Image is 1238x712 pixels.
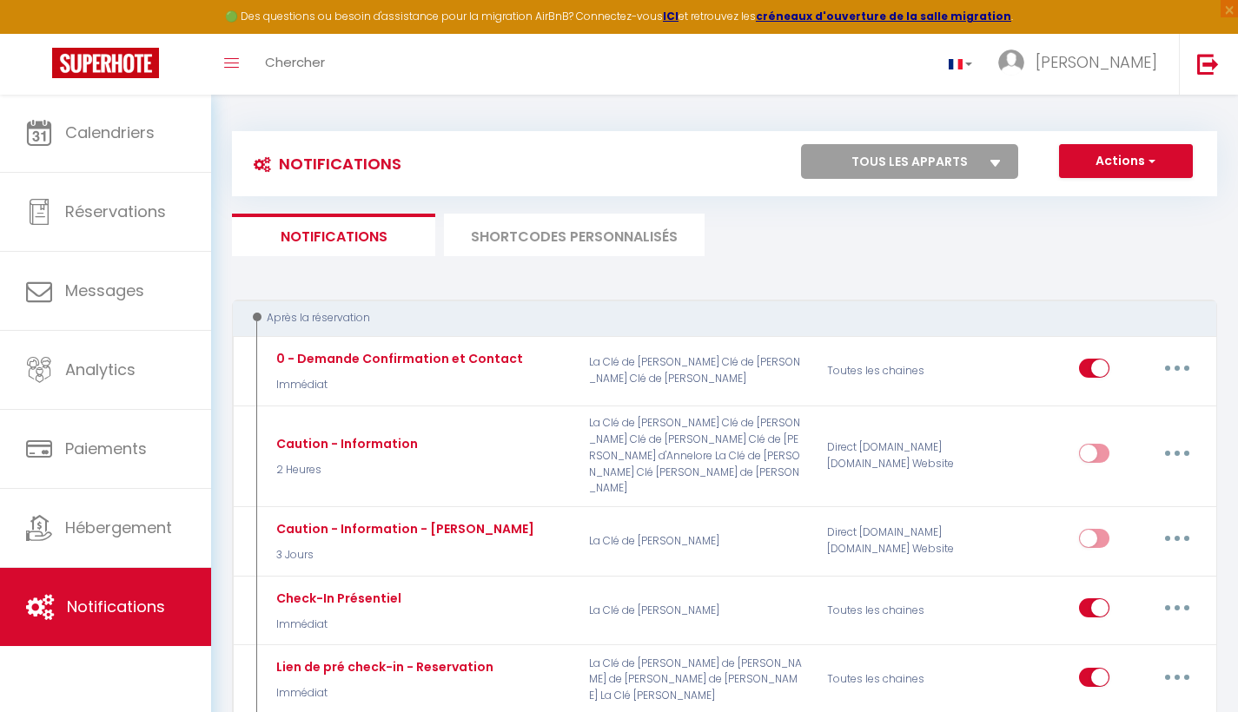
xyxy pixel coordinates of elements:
div: Toutes les chaines [816,346,975,396]
span: Réservations [65,201,166,222]
p: La Clé de [PERSON_NAME] Clé de [PERSON_NAME] Clé de [PERSON_NAME] Clé de [PERSON_NAME] d'Annelore... [578,415,816,497]
div: Caution - Information - [PERSON_NAME] [272,519,534,538]
a: ... [PERSON_NAME] [985,34,1179,95]
p: La Clé de [PERSON_NAME] de [PERSON_NAME] de [PERSON_NAME] de [PERSON_NAME] La Clé [PERSON_NAME] [578,655,816,705]
div: 0 - Demande Confirmation et Contact [272,349,523,368]
span: Hébergement [65,517,172,538]
li: Notifications [232,214,435,256]
p: Immédiat [272,377,523,393]
div: Direct [DOMAIN_NAME] [DOMAIN_NAME] Website [816,415,975,497]
div: Lien de pré check-in - Reservation [272,657,493,676]
span: [PERSON_NAME] [1036,51,1157,73]
p: La Clé de [PERSON_NAME] [578,585,816,636]
p: 3 Jours [272,547,534,564]
p: La Clé de [PERSON_NAME] Clé de [PERSON_NAME] Clé de [PERSON_NAME] [578,346,816,396]
img: Super Booking [52,48,159,78]
p: Immédiat [272,616,401,633]
p: 2 Heures [272,462,418,478]
div: Direct [DOMAIN_NAME] [DOMAIN_NAME] Website [816,516,975,566]
li: SHORTCODES PERSONNALISÉS [444,214,705,256]
span: Paiements [65,438,147,459]
img: ... [998,49,1024,76]
a: ICI [663,9,679,23]
a: Chercher [252,34,338,95]
span: Notifications [67,596,165,617]
div: Check-In Présentiel [272,589,401,608]
p: La Clé de [PERSON_NAME] [578,516,816,566]
div: Toutes les chaines [816,655,975,705]
span: Analytics [65,359,136,380]
span: Chercher [265,53,325,71]
div: Caution - Information [272,434,418,453]
div: Toutes les chaines [816,585,975,636]
button: Ouvrir le widget de chat LiveChat [14,7,66,59]
button: Actions [1059,144,1193,179]
span: Calendriers [65,122,155,143]
a: créneaux d'ouverture de la salle migration [756,9,1011,23]
h3: Notifications [245,144,401,183]
span: Messages [65,280,144,301]
div: Après la réservation [248,310,1182,326]
p: Immédiat [272,685,493,702]
img: logout [1197,53,1219,75]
